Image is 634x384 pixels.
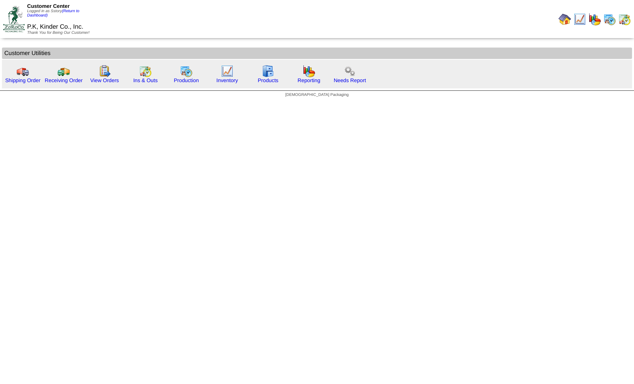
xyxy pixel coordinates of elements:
img: home.gif [559,13,571,26]
span: Logged in as Sstory [27,9,79,18]
a: (Return to Dashboard) [27,9,79,18]
img: cabinet.gif [262,65,274,77]
span: Customer Center [27,3,70,9]
img: line_graph.gif [573,13,586,26]
span: [DEMOGRAPHIC_DATA] Packaging [285,93,349,97]
img: line_graph.gif [221,65,233,77]
img: workflow.png [344,65,356,77]
a: Shipping Order [5,77,40,83]
span: Thank You for Being Our Customer! [27,31,90,35]
a: Products [258,77,279,83]
span: P.K, Kinder Co., Inc. [27,24,83,30]
a: Needs Report [334,77,366,83]
img: calendarinout.gif [618,13,631,26]
img: calendarprod.gif [603,13,616,26]
img: graph.gif [303,65,315,77]
td: Customer Utilities [2,48,632,59]
a: View Orders [90,77,119,83]
a: Receiving Order [45,77,83,83]
img: truck2.gif [57,65,70,77]
img: workorder.gif [98,65,111,77]
a: Reporting [298,77,320,83]
a: Inventory [217,77,238,83]
img: ZoRoCo_Logo(Green%26Foil)%20jpg.webp [3,6,25,32]
img: graph.gif [588,13,601,26]
img: calendarinout.gif [139,65,152,77]
a: Ins & Outs [133,77,158,83]
img: calendarprod.gif [180,65,193,77]
img: truck.gif [17,65,29,77]
a: Production [174,77,199,83]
